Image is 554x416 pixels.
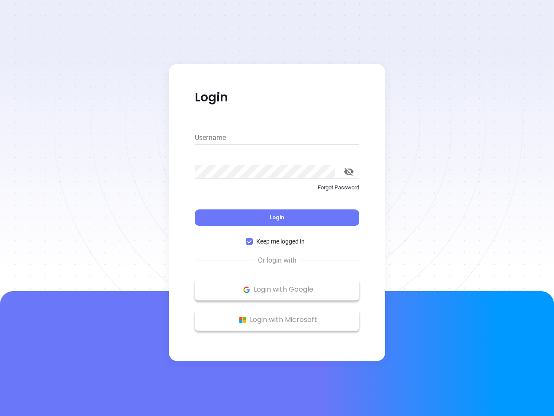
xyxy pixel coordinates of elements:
span: Keep me logged in [253,237,308,246]
button: Microsoft Logo Login with Microsoft [195,309,359,331]
span: Login [270,214,284,221]
p: Login with Google [199,283,355,296]
p: Login with Microsoft [199,313,355,326]
p: Forgot Password [195,183,359,192]
img: Google Logo [241,284,252,295]
p: Login [195,90,359,105]
span: Or login with [254,255,301,266]
button: toggle password visibility [338,161,359,182]
button: Login [195,209,359,226]
img: Microsoft Logo [237,315,248,325]
a: Forgot Password [195,183,359,199]
button: Google Logo Login with Google [195,279,359,300]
